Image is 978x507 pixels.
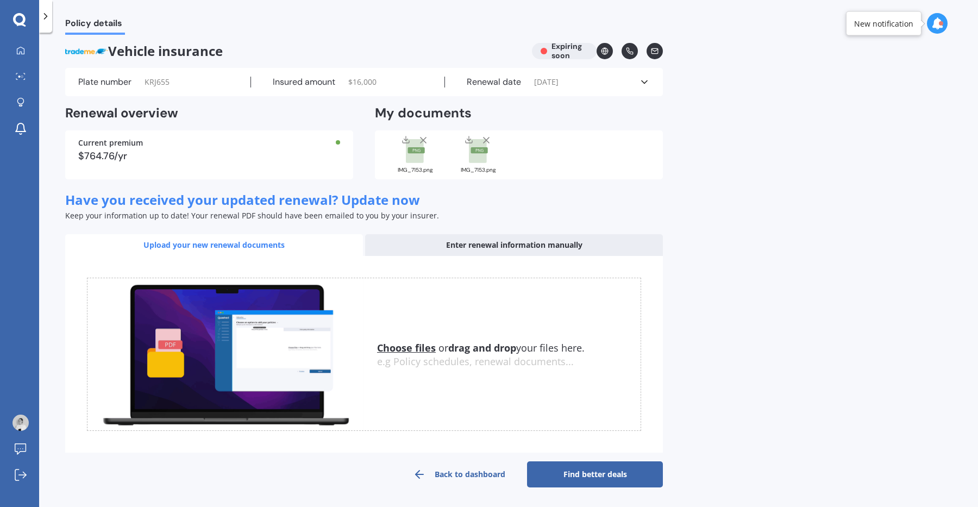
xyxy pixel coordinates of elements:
[388,167,442,173] div: IMG_7153.png
[65,43,523,59] span: Vehicle insurance
[451,167,505,173] div: IMG_7153.png
[534,77,559,87] span: [DATE]
[348,77,377,87] span: $ 16,000
[65,210,439,221] span: Keep your information up to date! Your renewal PDF should have been emailed to you by your insurer.
[527,461,663,487] a: Find better deals
[448,341,516,354] b: drag and drop
[377,341,585,354] span: or your files here.
[365,234,663,256] div: Enter renewal information manually
[145,77,170,87] span: KRJ655
[65,18,125,33] span: Policy details
[78,139,340,147] div: Current premium
[273,77,335,87] label: Insured amount
[375,105,472,122] h2: My documents
[467,77,521,87] label: Renewal date
[65,43,108,59] img: Trademe.webp
[65,105,353,122] h2: Renewal overview
[854,18,913,29] div: New notification
[12,415,29,431] img: ACg8ocIomIoJstyO1QlqEX2PxD3367Nk2sp3WVIB8bBzWpnh1Yj1qnyhCg=s96-c
[391,461,527,487] a: Back to dashboard
[78,77,131,87] label: Plate number
[377,356,641,368] div: e.g Policy schedules, renewal documents...
[65,234,363,256] div: Upload your new renewal documents
[78,151,340,161] div: $764.76/yr
[377,341,436,354] u: Choose files
[87,278,364,431] img: upload.de96410c8ce839c3fdd5.gif
[65,191,420,209] span: Have you received your updated renewal? Update now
